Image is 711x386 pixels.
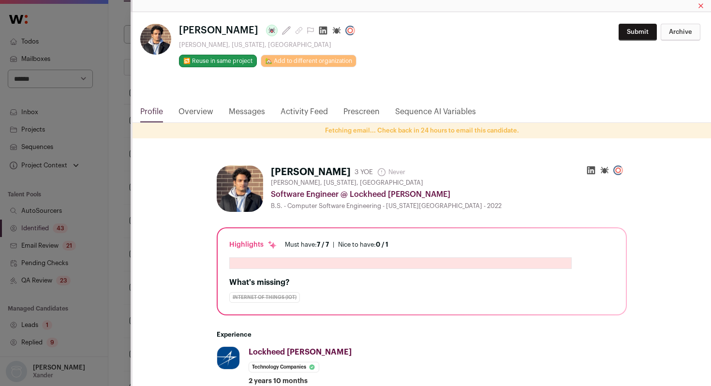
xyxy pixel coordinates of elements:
div: B.S. - Computer Software Engineering - [US_STATE][GEOGRAPHIC_DATA] - 2022 [271,202,627,210]
a: Messages [229,106,265,122]
a: Sequence AI Variables [395,106,476,122]
button: 🔂 Reuse in same project [179,55,257,67]
h2: Experience [217,331,627,339]
span: [PERSON_NAME], [US_STATE], [GEOGRAPHIC_DATA] [271,179,423,187]
li: Technology Companies [249,362,319,372]
div: [PERSON_NAME], [US_STATE], [GEOGRAPHIC_DATA] [179,41,359,49]
img: 528880d862663799b4fee74d18c632dbcabb4adc1db490633d1e5d137617b16d [140,24,171,55]
span: 2 years 10 months [249,376,308,386]
h2: What's missing? [229,277,614,288]
div: Nice to have: [338,241,388,249]
span: 7 / 7 [317,241,329,248]
p: Fetching email... Check back in 24 hours to email this candidate. [133,127,711,134]
a: Overview [178,106,213,122]
h1: [PERSON_NAME] [271,165,351,179]
button: Submit [619,24,657,41]
a: Activity Feed [281,106,328,122]
div: Internet of Things (IoT) [229,292,300,303]
span: Never [377,167,405,177]
a: Prescreen [343,106,380,122]
button: Archive [661,24,700,41]
a: Profile [140,106,163,122]
div: 3 YOE [355,167,373,177]
a: 🏡 Add to different organization [261,55,356,67]
ul: | [285,241,388,249]
div: Must have: [285,241,329,249]
img: 99a0463a6116ae7d551888250bd513f077c73161970137dfa1e3ac3e7ec0211f.jpg [217,347,239,369]
span: 0 / 1 [376,241,388,248]
span: Lockheed [PERSON_NAME] [249,348,352,356]
div: Highlights [229,240,277,250]
img: 528880d862663799b4fee74d18c632dbcabb4adc1db490633d1e5d137617b16d [217,165,263,212]
div: Software Engineer @ Lockheed [PERSON_NAME] [271,189,627,200]
span: [PERSON_NAME] [179,24,258,37]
